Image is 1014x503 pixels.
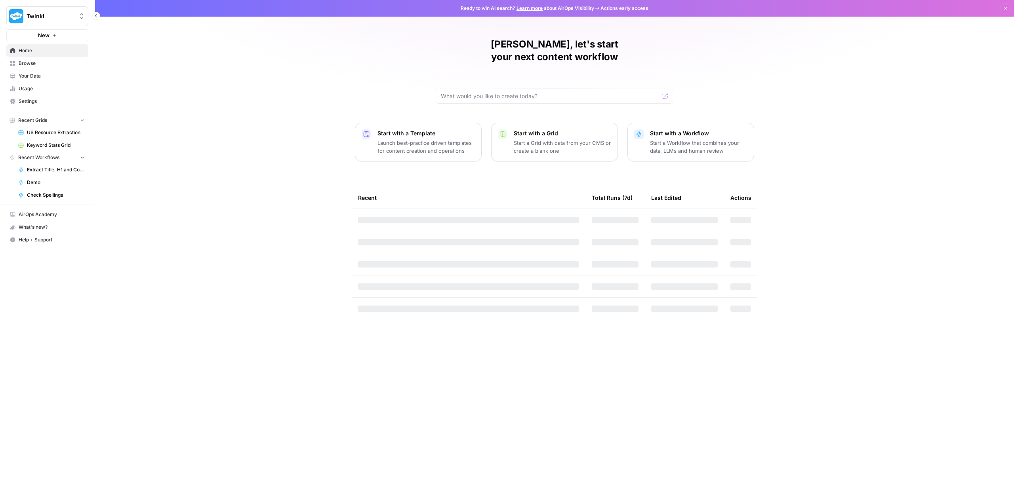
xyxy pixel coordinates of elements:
[6,82,88,95] a: Usage
[6,44,88,57] a: Home
[6,29,88,41] button: New
[15,126,88,139] a: US Resource Extraction
[19,72,85,80] span: Your Data
[19,98,85,105] span: Settings
[15,163,88,176] a: Extract Title, H1 and Copy
[441,92,659,100] input: What would you like to create today?
[600,5,648,12] span: Actions early access
[6,208,88,221] a: AirOps Academy
[491,123,618,161] button: Start with a GridStart a Grid with data from your CMS or create a blank one
[436,38,673,63] h1: [PERSON_NAME], let's start your next content workflow
[358,187,579,209] div: Recent
[19,85,85,92] span: Usage
[15,139,88,152] a: Keyword Stats Grid
[6,70,88,82] a: Your Data
[514,129,611,137] p: Start with a Grid
[592,187,633,209] div: Total Runs (7d)
[355,123,482,161] button: Start with a TemplateLaunch best-practice driven templates for content creation and operations
[6,6,88,26] button: Workspace: Twinkl
[27,192,85,199] span: Check Spellings
[650,129,747,137] p: Start with a Workflow
[651,187,681,209] div: Last Edited
[650,139,747,155] p: Start a Workflow that combines your data, LLMs and human review
[627,123,754,161] button: Start with a WorkflowStart a Workflow that combines your data, LLMs and human review
[6,221,88,233] button: What's new?
[9,9,23,23] img: Twinkl Logo
[15,189,88,201] a: Check Spellings
[514,139,611,155] p: Start a Grid with data from your CMS or create a blank one
[377,129,475,137] p: Start with a Template
[730,187,751,209] div: Actions
[27,142,85,149] span: Keyword Stats Grid
[377,139,475,155] p: Launch best-practice driven templates for content creation and operations
[18,154,59,161] span: Recent Workflows
[517,5,543,11] a: Learn more
[6,57,88,70] a: Browse
[19,211,85,218] span: AirOps Academy
[6,95,88,108] a: Settings
[15,176,88,189] a: Demo
[6,233,88,246] button: Help + Support
[27,179,85,186] span: Demo
[7,221,88,233] div: What's new?
[18,117,47,124] span: Recent Grids
[19,236,85,243] span: Help + Support
[27,166,85,173] span: Extract Title, H1 and Copy
[6,152,88,163] button: Recent Workflows
[27,129,85,136] span: US Resource Extraction
[461,5,594,12] span: Ready to win AI search? about AirOps Visibility
[6,114,88,126] button: Recent Grids
[38,31,50,39] span: New
[19,47,85,54] span: Home
[19,60,85,67] span: Browse
[27,12,74,20] span: Twinkl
